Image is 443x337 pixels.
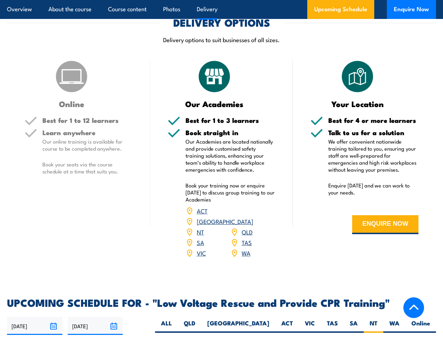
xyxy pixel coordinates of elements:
label: WA [383,319,405,333]
a: WA [242,249,250,257]
a: SA [197,238,204,246]
a: NT [197,227,204,236]
label: ACT [275,319,299,333]
p: Book your training now or enquire [DATE] to discuss group training to our Academies [186,182,276,203]
h3: Our Academies [168,100,262,108]
label: TAS [321,319,344,333]
label: ALL [155,319,178,333]
a: QLD [242,227,253,236]
input: To date [68,317,123,335]
label: Online [405,319,436,333]
h5: Best for 1 to 12 learners [42,117,133,124]
label: VIC [299,319,321,333]
p: We offer convenient nationwide training tailored to you, ensuring your staff are well-prepared fo... [328,138,418,173]
label: SA [344,319,364,333]
h5: Best for 4 or more learners [328,117,418,124]
h5: Best for 1 to 3 learners [186,117,276,124]
h3: Online [25,100,119,108]
p: Book your seats via the course schedule at a time that suits you. [42,161,133,175]
p: Our online training is available for course to be completed anywhere. [42,138,133,152]
h2: DELIVERY OPTIONS [173,18,270,27]
h5: Talk to us for a solution [328,129,418,136]
a: VIC [197,249,206,257]
button: ENQUIRE NOW [352,215,418,234]
input: From date [7,317,62,335]
h2: UPCOMING SCHEDULE FOR - "Low Voltage Rescue and Provide CPR Training" [7,298,436,307]
label: QLD [178,319,201,333]
h5: Book straight in [186,129,276,136]
a: ACT [197,206,208,215]
p: Our Academies are located nationally and provide customised safety training solutions, enhancing ... [186,138,276,173]
p: Enquire [DATE] and we can work to your needs. [328,182,418,196]
p: Delivery options to suit businesses of all sizes. [7,35,436,44]
h5: Learn anywhere [42,129,133,136]
label: NT [364,319,383,333]
a: TAS [242,238,252,246]
h3: Your Location [310,100,404,108]
label: [GEOGRAPHIC_DATA] [201,319,275,333]
a: [GEOGRAPHIC_DATA] [197,217,253,225]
